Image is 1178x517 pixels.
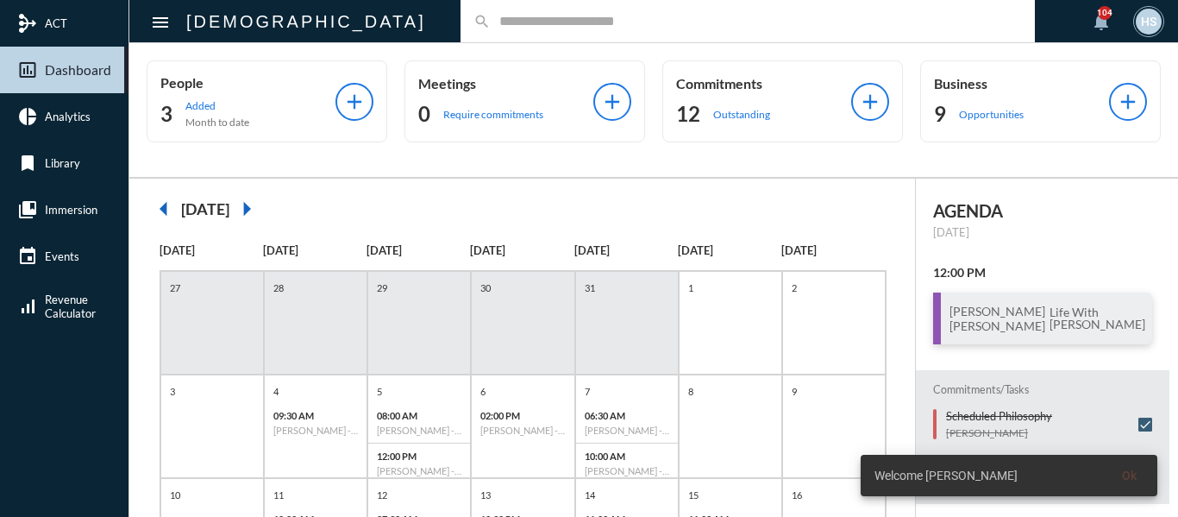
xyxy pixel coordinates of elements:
[342,90,367,114] mat-icon: add
[17,60,38,80] mat-icon: insert_chart_outlined
[17,13,38,34] mat-icon: mediation
[443,108,543,121] p: Require commitments
[476,488,495,502] p: 13
[418,100,430,128] h2: 0
[45,110,91,123] span: Analytics
[787,281,801,295] p: 2
[160,243,263,257] p: [DATE]
[17,296,38,317] mat-icon: signal_cellular_alt
[787,488,806,502] p: 16
[574,243,678,257] p: [DATE]
[476,281,495,295] p: 30
[470,243,573,257] p: [DATE]
[585,465,669,476] h6: [PERSON_NAME] - [PERSON_NAME] - Fulfillment
[269,384,283,399] p: 4
[269,488,288,502] p: 11
[934,75,1109,91] p: Business
[874,467,1018,484] span: Welcome [PERSON_NAME]
[580,488,599,502] p: 14
[181,199,229,218] h2: [DATE]
[934,100,946,128] h2: 9
[781,243,885,257] p: [DATE]
[1136,9,1162,35] div: HS
[684,281,698,295] p: 1
[45,293,96,320] span: Revenue Calculator
[269,281,288,295] p: 28
[373,488,392,502] p: 12
[1116,90,1140,114] mat-icon: add
[480,410,565,421] p: 02:00 PM
[17,199,38,220] mat-icon: collections_bookmark
[858,90,882,114] mat-icon: add
[676,75,851,91] p: Commitments
[273,425,358,436] h6: [PERSON_NAME] - Retirement Income
[17,246,38,267] mat-icon: event
[676,100,700,128] h2: 12
[585,451,669,462] p: 10:00 AM
[185,116,249,129] p: Month to date
[933,200,1152,221] h2: AGENDA
[160,74,335,91] p: People
[377,410,461,421] p: 08:00 AM
[1045,305,1150,332] span: Life With [PERSON_NAME]
[377,425,461,436] h6: [PERSON_NAME] - [PERSON_NAME] - Review
[713,108,770,121] p: Outstanding
[684,488,703,502] p: 15
[600,90,624,114] mat-icon: add
[933,225,1152,239] p: [DATE]
[377,465,461,476] h6: [PERSON_NAME] - Review
[166,281,185,295] p: 27
[45,62,111,78] span: Dashboard
[150,12,171,33] mat-icon: Side nav toggle icon
[45,203,97,217] span: Immersion
[1108,460,1150,491] button: Ok
[186,8,426,35] h2: [DEMOGRAPHIC_DATA]
[166,384,179,399] p: 3
[373,281,392,295] p: 29
[473,13,491,30] mat-icon: search
[166,488,185,502] p: 10
[143,4,178,39] button: Toggle sidenav
[787,384,801,399] p: 9
[585,425,669,436] h6: [PERSON_NAME] - Life With [PERSON_NAME]
[185,99,249,112] p: Added
[1098,6,1112,20] div: 104
[480,425,565,436] h6: [PERSON_NAME] - [PERSON_NAME] - Review
[263,243,367,257] p: [DATE]
[678,243,781,257] p: [DATE]
[17,153,38,173] mat-icon: bookmark
[160,100,172,128] h2: 3
[229,192,264,226] mat-icon: arrow_right
[684,384,698,399] p: 8
[147,192,181,226] mat-icon: arrow_left
[17,106,38,127] mat-icon: pie_chart
[949,304,1045,333] h3: [PERSON_NAME] [PERSON_NAME]
[1091,11,1112,32] mat-icon: notifications
[418,75,593,91] p: Meetings
[959,108,1024,121] p: Opportunities
[45,156,80,170] span: Library
[585,410,669,421] p: 06:30 AM
[273,410,358,421] p: 09:30 AM
[946,409,1052,423] p: Scheduled Philosophy
[476,384,490,399] p: 6
[933,383,1152,396] h2: Commitments/Tasks
[45,16,67,30] span: ACT
[933,265,1152,280] h2: 12:00 PM
[580,384,594,399] p: 7
[45,249,79,263] span: Events
[373,384,386,399] p: 5
[377,451,461,462] p: 12:00 PM
[1122,469,1137,482] span: Ok
[580,281,599,295] p: 31
[946,426,1052,439] p: [PERSON_NAME]
[367,243,470,257] p: [DATE]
